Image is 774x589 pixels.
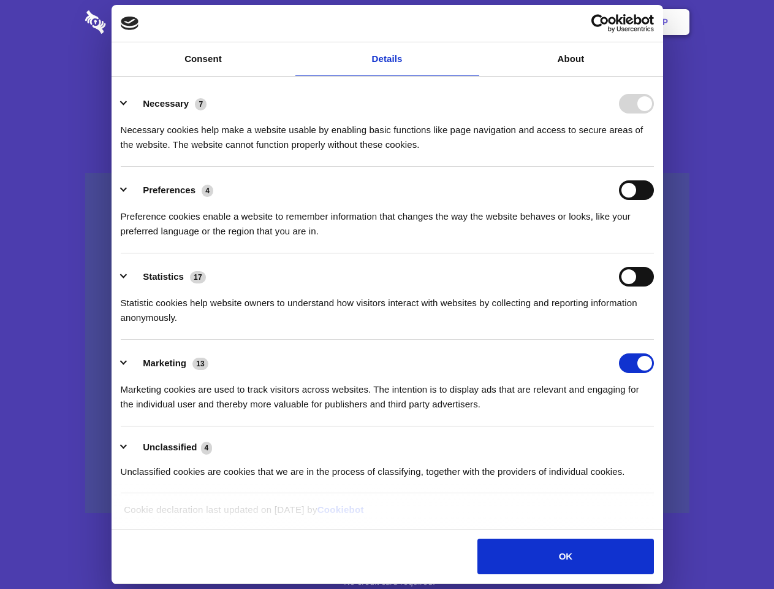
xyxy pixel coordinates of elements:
button: OK [477,539,653,574]
a: About [479,42,663,76]
div: Necessary cookies help make a website usable by enabling basic functions like page navigation and... [121,114,654,152]
span: 7 [195,98,207,110]
a: Details [295,42,479,76]
div: Marketing cookies are used to track visitors across websites. The intention is to display ads tha... [121,373,654,412]
label: Necessary [143,98,189,109]
h1: Eliminate Slack Data Loss. [85,55,689,99]
div: Unclassified cookies are cookies that we are in the process of classifying, together with the pro... [121,455,654,479]
button: Unclassified (4) [121,440,220,455]
div: Cookie declaration last updated on [DATE] by [115,502,659,526]
button: Preferences (4) [121,180,221,200]
a: Contact [497,3,553,41]
a: Usercentrics Cookiebot - opens in a new window [547,14,654,33]
label: Preferences [143,185,195,195]
button: Marketing (13) [121,353,216,373]
div: Preference cookies enable a website to remember information that changes the way the website beha... [121,200,654,239]
span: 4 [202,185,213,197]
a: Wistia video thumbnail [85,173,689,514]
iframe: Drift Widget Chat Controller [713,528,759,574]
a: Pricing [360,3,413,41]
button: Statistics (17) [121,267,214,287]
a: Consent [112,42,295,76]
div: Statistic cookies help website owners to understand how visitors interact with websites by collec... [121,287,654,325]
a: Cookiebot [317,504,364,515]
img: logo-wordmark-white-trans-d4663122ce5f474addd5e946df7df03e33cb6a1c49d2221995e7729f52c070b2.svg [85,10,190,34]
label: Statistics [143,271,184,282]
button: Necessary (7) [121,94,214,114]
span: 17 [190,271,206,283]
label: Marketing [143,358,186,368]
span: 13 [192,358,208,370]
a: Login [556,3,609,41]
img: logo [121,17,139,30]
h4: Auto-redaction of sensitive data, encrypted data sharing and self-destructing private chats. Shar... [85,112,689,152]
span: 4 [201,442,213,454]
